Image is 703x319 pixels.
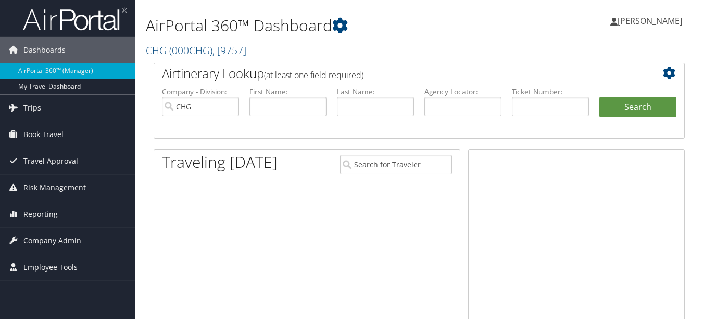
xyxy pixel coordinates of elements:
span: Company Admin [23,228,81,254]
img: airportal-logo.png [23,7,127,31]
span: Book Travel [23,121,64,148]
input: Search for Traveler [340,155,451,174]
span: ( 000CHG ) [169,43,212,57]
button: Search [599,97,676,118]
span: Travel Approval [23,148,78,174]
h1: AirPortal 360™ Dashboard [146,15,510,36]
span: Employee Tools [23,254,78,280]
label: Company - Division: [162,87,239,97]
span: Reporting [23,201,58,227]
span: Trips [23,95,41,121]
span: Risk Management [23,175,86,201]
label: Agency Locator: [424,87,501,97]
span: Dashboards [23,37,66,63]
label: Last Name: [337,87,414,97]
span: (at least one field required) [264,69,363,81]
span: , [ 9757 ] [212,43,246,57]
h1: Traveling [DATE] [162,151,278,173]
h2: Airtinerary Lookup [162,65,632,82]
a: CHG [146,43,246,57]
a: [PERSON_NAME] [610,5,693,36]
label: First Name: [249,87,327,97]
span: [PERSON_NAME] [618,15,682,27]
label: Ticket Number: [512,87,589,97]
